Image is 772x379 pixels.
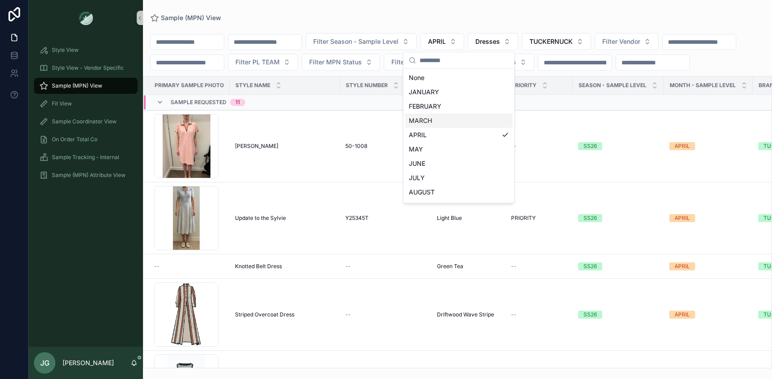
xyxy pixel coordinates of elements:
div: APRIL [675,214,690,222]
div: None [405,71,512,85]
a: Driftwood Wave Stripe [437,311,500,318]
span: Filter On Order [391,58,436,67]
div: MARCH [405,114,512,128]
div: APRIL [675,262,690,270]
span: Dresses [475,37,500,46]
span: Fit View [52,100,72,107]
a: Style View [34,42,138,58]
div: FEBRUARY [405,99,512,114]
img: App logo [79,11,93,25]
span: Striped Overcoat Dress [235,311,294,318]
p: [PERSON_NAME] [63,358,114,367]
a: PRIORITY [511,215,567,222]
a: APRIL [669,311,747,319]
span: Sample Tracking - Internal [52,154,119,161]
span: 50-1008 [345,143,367,150]
a: Sample Tracking - Internal [34,149,138,165]
span: APRIL [428,37,446,46]
div: APRIL [675,311,690,319]
span: -- [345,311,351,318]
a: -- [511,311,567,318]
a: SS26 [578,214,659,222]
button: Select Button [420,33,464,50]
a: -- [154,263,224,270]
span: [PERSON_NAME] [235,143,278,150]
span: Style Name [235,82,270,89]
div: AUGUST [405,185,512,199]
span: On Order Total Co [52,136,97,143]
button: Select Button [228,54,298,71]
button: Select Button [384,54,454,71]
span: Style Number [346,82,388,89]
a: -- [345,263,426,270]
span: JG [40,358,50,368]
a: Fit View [34,96,138,112]
button: Select Button [468,33,518,50]
span: -- [511,263,516,270]
span: Season - Sample Level [579,82,646,89]
span: Style View - Vendor Specific [52,64,124,72]
a: Green Tea [437,263,500,270]
div: SS26 [583,214,597,222]
span: Light Blue [437,215,462,222]
a: APRIL [669,262,747,270]
span: MONTH - SAMPLE LEVEL [670,82,736,89]
div: SS26 [583,262,597,270]
div: JULY [405,171,512,185]
a: Sample (MPN) View [34,78,138,94]
span: Green Tea [437,263,463,270]
div: 11 [235,99,240,106]
div: SS26 [583,311,597,319]
span: -- [511,311,516,318]
span: Filter Season - Sample Level [313,37,399,46]
span: Sample Requested [171,99,227,106]
span: Sample (MPN) View [52,82,102,89]
a: Sample Coordinator View [34,114,138,130]
a: Sample (MPN) Attribute View [34,167,138,183]
span: Sample Coordinator View [52,118,117,125]
a: Y25345T [345,215,426,222]
a: APRIL [669,214,747,222]
a: SS26 [578,311,659,319]
span: PRIORITY [512,82,537,89]
span: Y25345T [345,215,369,222]
button: Select Button [306,33,417,50]
div: APRIL [405,128,512,142]
div: JUNE [405,156,512,171]
button: Select Button [595,33,659,50]
span: TUCKERNUCK [529,37,573,46]
span: Knotted Belt Dress [235,263,282,270]
div: Suggestions [403,69,514,203]
a: SS26 [578,142,659,150]
span: Sample (MPN) Attribute View [52,172,126,179]
div: JANUARY [405,85,512,99]
span: Style View [52,46,79,54]
a: APRIL [669,142,747,150]
a: 50-1008 [345,143,426,150]
div: MAY [405,142,512,156]
button: Select Button [522,33,591,50]
div: APRIL [675,142,690,150]
a: [PERSON_NAME] [235,143,335,150]
a: Light Blue [437,215,500,222]
span: Filter Vendor [602,37,640,46]
span: Driftwood Wave Stripe [437,311,494,318]
a: Striped Overcoat Dress [235,311,335,318]
span: Filter MPN Status [309,58,362,67]
div: SS26 [583,142,597,150]
span: Filter PL TEAM [235,58,280,67]
div: scrollable content [29,36,143,195]
span: PRIORITY [511,215,536,222]
a: -- [511,263,567,270]
a: Sample (MPN) View [150,13,221,22]
span: -- [154,263,159,270]
a: Update to the Sylvie [235,215,335,222]
span: -- [345,263,351,270]
div: SEPTEMBER [405,199,512,214]
span: PRIMARY SAMPLE PHOTO [155,82,224,89]
a: On Order Total Co [34,131,138,147]
span: Sample (MPN) View [161,13,221,22]
a: -- [511,143,567,150]
a: -- [345,311,426,318]
a: Knotted Belt Dress [235,263,335,270]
